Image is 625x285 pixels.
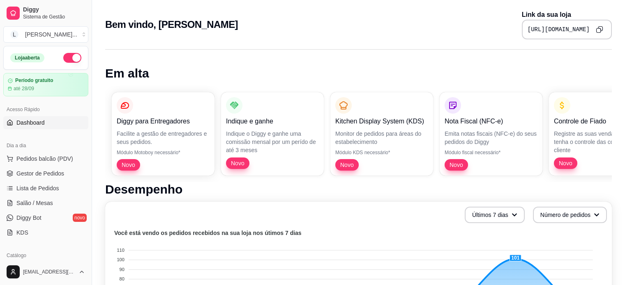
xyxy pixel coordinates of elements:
[335,149,428,156] p: Módulo KDS necessário*
[15,78,53,84] article: Período gratuito
[117,257,124,262] tspan: 100
[3,167,88,180] a: Gestor de Pedidos
[3,103,88,116] div: Acesso Rápido
[228,159,248,167] span: Novo
[105,18,238,31] h2: Bem vindo, [PERSON_NAME]
[16,155,73,163] span: Pedidos balcão (PDV)
[14,85,34,92] article: até 28/09
[3,262,88,282] button: [EMAIL_ADDRESS][DOMAIN_NAME]
[221,92,324,176] button: Indique e ganheIndique o Diggy e ganhe uma comissão mensal por um perído de até 3 mesesNovo
[10,53,44,62] div: Loja aberta
[23,14,85,20] span: Sistema de Gestão
[522,10,612,20] p: Link da sua loja
[117,149,210,156] p: Módulo Motoboy necessário*
[593,23,606,36] button: Copy to clipboard
[446,161,466,169] span: Novo
[465,207,525,223] button: Últimos 7 dias
[445,130,537,146] p: Emita notas fiscais (NFC-e) do seus pedidos do Diggy
[528,25,590,34] pre: [URL][DOMAIN_NAME]
[3,182,88,195] a: Lista de Pedidos
[117,130,210,146] p: Facilite a gestão de entregadores e seus pedidos.
[3,196,88,210] a: Salão / Mesas
[226,116,319,126] p: Indique e ganhe
[335,130,428,146] p: Monitor de pedidos para áreas do estabelecimento
[3,26,88,43] button: Select a team
[23,6,85,14] span: Diggy
[117,248,124,253] tspan: 110
[117,116,210,126] p: Diggy para Entregadores
[16,184,59,192] span: Lista de Pedidos
[25,30,77,39] div: [PERSON_NAME] ...
[16,169,64,178] span: Gestor de Pedidos
[16,199,53,207] span: Salão / Mesas
[3,211,88,224] a: Diggy Botnovo
[16,119,45,127] span: Dashboard
[533,207,607,223] button: Número de pedidos
[114,230,302,236] text: Você está vendo os pedidos recebidos na sua loja nos útimos 7 dias
[226,130,319,154] p: Indique o Diggy e ganhe uma comissão mensal por um perído de até 3 meses
[445,116,537,126] p: Nota Fiscal (NFC-e)
[337,161,357,169] span: Novo
[10,30,18,39] span: L
[23,269,75,275] span: [EMAIL_ADDRESS][DOMAIN_NAME]
[63,53,81,63] button: Alterar Status
[445,149,537,156] p: Módulo fiscal necessário*
[3,226,88,239] a: KDS
[335,116,428,126] p: Kitchen Display System (KDS)
[105,182,612,197] h1: Desempenho
[330,92,433,176] button: Kitchen Display System (KDS)Monitor de pedidos para áreas do estabelecimentoMódulo KDS necessário...
[16,228,28,237] span: KDS
[3,139,88,152] div: Dia a dia
[3,73,88,96] a: Período gratuitoaté 28/09
[118,161,138,169] span: Novo
[3,116,88,129] a: Dashboard
[120,276,125,281] tspan: 80
[112,92,214,176] button: Diggy para EntregadoresFacilite a gestão de entregadores e seus pedidos.Módulo Motoboy necessário...
[3,152,88,165] button: Pedidos balcão (PDV)
[3,249,88,262] div: Catálogo
[120,267,125,272] tspan: 90
[556,159,576,167] span: Novo
[105,66,612,81] h1: Em alta
[3,3,88,23] a: DiggySistema de Gestão
[440,92,542,176] button: Nota Fiscal (NFC-e)Emita notas fiscais (NFC-e) do seus pedidos do DiggyMódulo fiscal necessário*Novo
[16,214,42,222] span: Diggy Bot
